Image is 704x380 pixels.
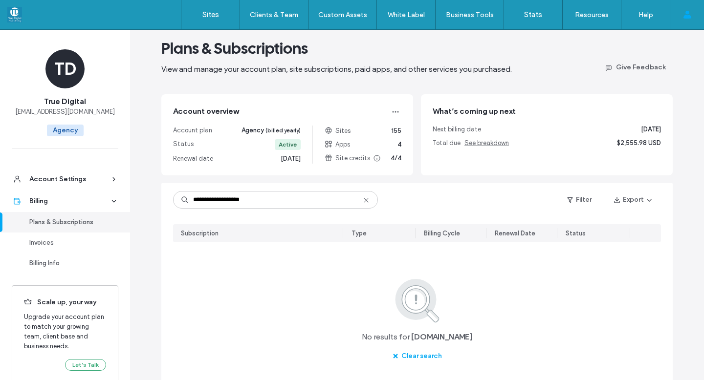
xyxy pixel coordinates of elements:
img: search.svg [382,277,453,324]
span: Upgrade your account plan to match your growing team, client base and business needs. [24,312,106,351]
label: White Label [388,11,425,19]
button: Export [605,192,661,208]
div: Type [352,229,367,238]
label: Clients & Team [250,11,298,19]
div: Renewal Date [495,229,535,238]
button: Let’s Talk [65,359,106,371]
span: What’s coming up next [433,106,516,116]
span: 4 [397,140,401,149]
button: Filter [557,192,601,208]
div: Account Settings [29,174,110,184]
div: TD [45,49,85,88]
span: Plans & Subscriptions [161,39,308,58]
div: Invoices [29,238,110,248]
span: [DATE] [641,125,661,134]
div: Status [566,229,586,238]
label: Help [638,11,653,19]
span: Scale up, your way [24,297,106,308]
span: Next billing date [433,125,481,134]
span: Status [173,139,194,150]
span: View and manage your account plan, site subscriptions, paid apps, and other services you purchased. [161,64,512,74]
label: Resources [575,11,609,19]
span: Renewal date [173,154,213,164]
span: [EMAIL_ADDRESS][DOMAIN_NAME] [15,107,115,117]
span: Apps [325,140,350,149]
div: Plans & Subscriptions [29,217,110,227]
div: Subscription [181,229,219,238]
span: Site credits [325,153,381,163]
div: Billing [29,196,110,206]
span: Help [22,7,43,16]
span: 155 [391,126,401,136]
span: (billed yearly) [265,127,301,134]
label: Business Tools [446,11,494,19]
span: 4/4 [391,153,401,163]
div: Billing Info [29,258,110,268]
label: Custom Assets [318,11,367,19]
span: Agency [47,125,84,136]
label: Sites [202,10,219,19]
button: Clear search [384,348,451,364]
span: [DOMAIN_NAME] [411,332,472,342]
button: Give Feedback [597,59,673,75]
span: Account overview [173,106,239,118]
div: Active [279,140,297,149]
span: Account plan [173,126,212,135]
span: No results for [362,332,410,342]
span: See breakdown [464,139,509,147]
span: $2,555.98 USD [617,138,661,148]
div: Billing Cycle [424,229,460,238]
span: [DATE] [281,154,301,164]
span: Agency [242,126,301,135]
span: Total due [433,138,509,148]
span: True Digital [44,96,86,107]
span: Sites [325,126,351,136]
label: Stats [524,10,542,19]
